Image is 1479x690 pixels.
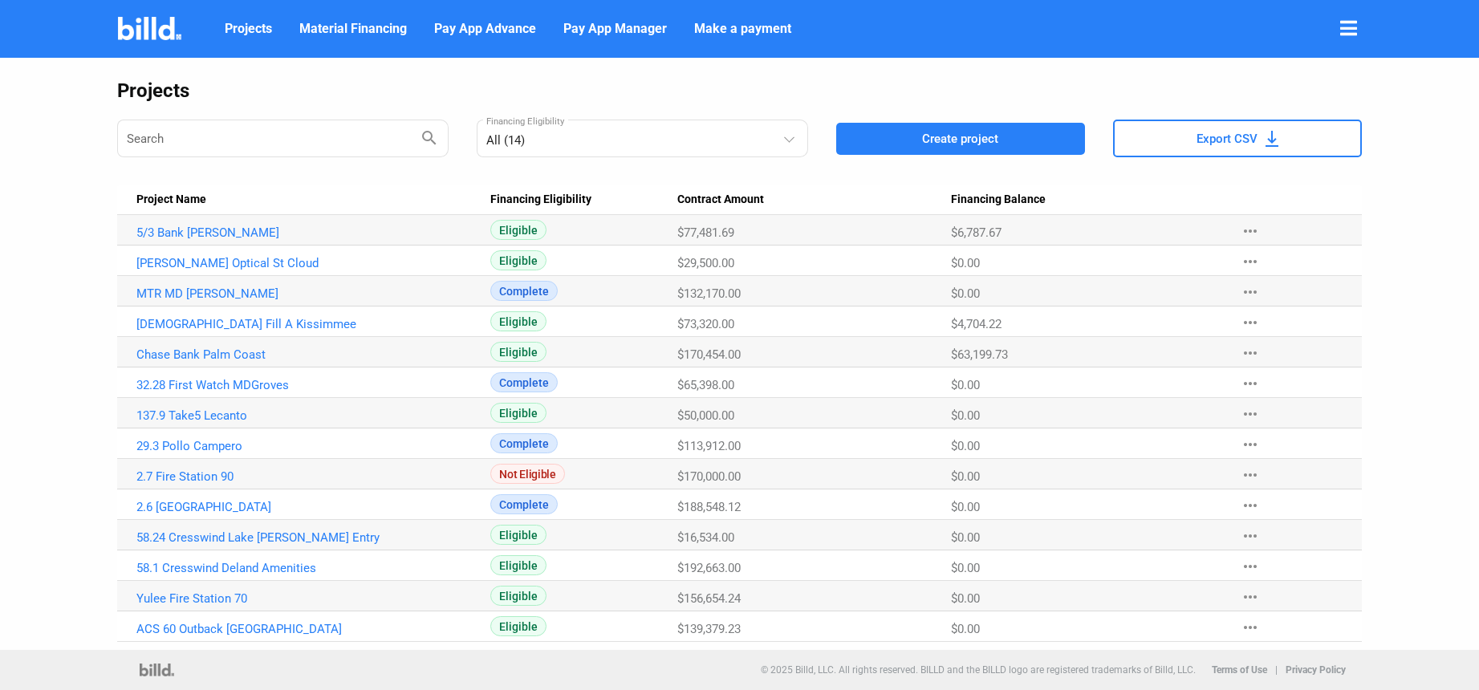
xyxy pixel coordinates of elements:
p: | [1275,664,1278,676]
mat-icon: more_horiz [1241,282,1260,302]
span: Export CSV [1197,131,1258,147]
span: Complete [490,494,558,514]
span: $6,787.67 [951,225,1002,240]
a: 32.28 First Watch MDGroves [136,378,476,392]
b: Privacy Policy [1286,664,1346,676]
span: Eligible [490,342,546,362]
div: Financing Balance [951,193,1225,207]
span: $0.00 [951,378,980,392]
img: logo [140,664,174,676]
img: Billd Company Logo [118,17,181,40]
a: Yulee Fire Station 70 [136,591,476,606]
span: $29,500.00 [677,256,734,270]
span: Pay App Advance [434,19,536,39]
span: Complete [490,281,558,301]
span: $4,704.22 [951,317,1002,331]
span: $0.00 [951,286,980,301]
span: Make a payment [694,19,791,39]
span: Financing Balance [951,193,1046,207]
a: Projects [215,13,282,45]
div: Projects [117,79,1362,102]
span: $0.00 [951,500,980,514]
mat-icon: more_horiz [1241,252,1260,271]
span: Complete [490,433,558,453]
div: Project Name [136,193,490,207]
b: Terms of Use [1212,664,1267,676]
mat-icon: more_horiz [1241,618,1260,637]
span: $170,000.00 [677,469,741,484]
span: Projects [225,19,272,39]
a: ACS 60 Outback [GEOGRAPHIC_DATA] [136,622,476,636]
mat-icon: more_horiz [1241,435,1260,454]
span: Complete [490,372,558,392]
span: $0.00 [951,530,980,545]
span: $192,663.00 [677,561,741,575]
span: Create project [922,131,998,147]
span: $170,454.00 [677,347,741,362]
span: $77,481.69 [677,225,734,240]
span: $0.00 [951,561,980,575]
a: [PERSON_NAME] Optical St Cloud [136,256,476,270]
mat-icon: more_horiz [1241,526,1260,546]
span: $65,398.00 [677,378,734,392]
mat-icon: more_horiz [1241,557,1260,576]
span: Project Name [136,193,206,207]
div: Financing Eligibility [490,193,677,207]
button: Export CSV [1113,120,1362,157]
span: $63,199.73 [951,347,1008,362]
mat-icon: more_horiz [1241,374,1260,393]
a: 137.9 Take5 Lecanto [136,408,476,423]
button: Create project [836,123,1085,155]
span: Eligible [490,525,546,545]
span: $73,320.00 [677,317,734,331]
span: $0.00 [951,622,980,636]
span: Eligible [490,311,546,331]
span: Material Financing [299,19,407,39]
span: Eligible [490,555,546,575]
p: © 2025 Billd, LLC. All rights reserved. BILLD and the BILLD logo are registered trademarks of Bil... [761,664,1196,676]
mat-icon: more_horiz [1241,313,1260,332]
a: 58.1 Cresswind Deland Amenities [136,561,476,575]
span: $113,912.00 [677,439,741,453]
span: $16,534.00 [677,530,734,545]
span: $0.00 [951,408,980,423]
a: Material Financing [290,13,416,45]
a: 2.7 Fire Station 90 [136,469,476,484]
mat-icon: more_horiz [1241,221,1260,241]
a: 58.24 Cresswind Lake [PERSON_NAME] Entry [136,530,476,545]
a: 29.3 Pollo Campero [136,439,476,453]
span: $156,654.24 [677,591,741,606]
a: MTR MD [PERSON_NAME] [136,286,476,301]
a: 5/3 Bank [PERSON_NAME] [136,225,476,240]
span: $139,379.23 [677,622,741,636]
mat-icon: more_horiz [1241,587,1260,607]
mat-select-trigger: All (14) [486,133,525,148]
span: $132,170.00 [677,286,741,301]
span: Eligible [490,616,546,636]
span: Not Eligible [490,464,564,484]
mat-icon: more_horiz [1241,465,1260,485]
span: Financing Eligibility [490,193,591,207]
a: Pay App Advance [425,13,546,45]
span: $0.00 [951,591,980,606]
span: $188,548.12 [677,500,741,514]
mat-icon: more_horiz [1241,404,1260,424]
span: Contract Amount [677,193,764,207]
span: $0.00 [951,439,980,453]
span: Eligible [490,586,546,606]
span: $50,000.00 [677,408,734,423]
mat-icon: more_horiz [1241,496,1260,515]
span: Eligible [490,250,546,270]
div: Contract Amount [677,193,951,207]
mat-icon: more_horiz [1241,343,1260,363]
mat-icon: search [420,128,439,147]
span: Eligible [490,403,546,423]
a: 2.6 [GEOGRAPHIC_DATA] [136,500,476,514]
a: Make a payment [685,13,801,45]
span: Eligible [490,220,546,240]
a: [DEMOGRAPHIC_DATA] Fill A Kissimmee [136,317,476,331]
span: $0.00 [951,469,980,484]
span: $0.00 [951,256,980,270]
a: Chase Bank Palm Coast [136,347,476,362]
span: Pay App Manager [563,19,667,39]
